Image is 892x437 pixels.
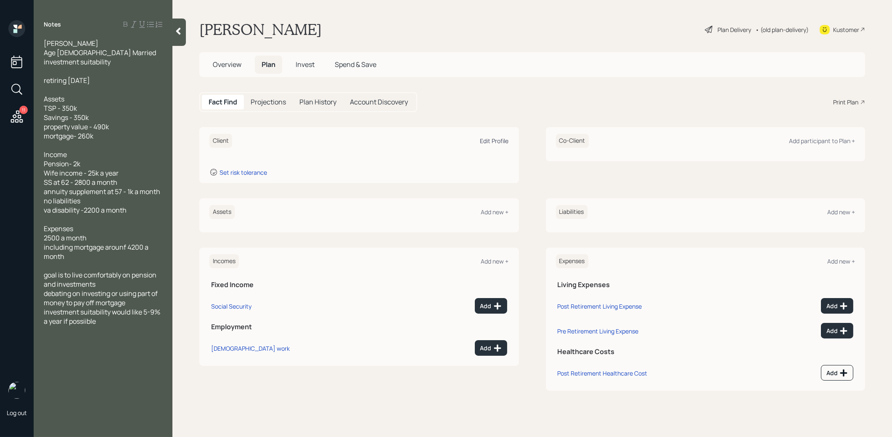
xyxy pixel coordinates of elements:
[826,369,848,377] div: Add
[44,270,161,326] span: goal is to live comfortably on pension and investments debating on investing or using part of mon...
[558,302,642,310] div: Post Retirement Living Expense
[821,323,853,338] button: Add
[211,344,290,352] div: [DEMOGRAPHIC_DATA] work
[209,98,237,106] h5: Fact Find
[299,98,336,106] h5: Plan History
[350,98,408,106] h5: Account Discovery
[44,39,156,67] span: [PERSON_NAME] Age [DEMOGRAPHIC_DATA] Married investment suitability
[558,327,639,335] div: Pre Retirement Living Expense
[335,60,376,69] span: Spend & Save
[19,106,28,114] div: 11
[251,98,286,106] h5: Projections
[44,224,150,261] span: Expenses 2500 a month including mortgage arounf 4200 a month
[262,60,275,69] span: Plan
[480,344,502,352] div: Add
[8,382,25,399] img: treva-nostdahl-headshot.png
[44,94,109,141] span: Assets TSP - 350k Savings - 350k property value - 490k mortgage- 260k
[556,134,589,148] h6: Co-Client
[821,365,853,381] button: Add
[213,60,241,69] span: Overview
[44,150,160,215] span: Income Pension- 2k Wife income - 25k a year SS at 62 - 2800 a month annuity supplement at 57 - 1k...
[826,327,848,335] div: Add
[481,257,509,265] div: Add new +
[833,98,858,107] div: Print Plan
[220,168,267,176] div: Set risk tolerance
[833,25,859,34] div: Kustomer
[211,302,251,310] div: Social Security
[826,302,848,310] div: Add
[211,281,507,289] h5: Fixed Income
[199,20,322,39] h1: [PERSON_NAME]
[209,134,232,148] h6: Client
[558,348,854,356] h5: Healthcare Costs
[556,254,588,268] h6: Expenses
[827,257,855,265] div: Add new +
[821,298,853,314] button: Add
[211,323,507,331] h5: Employment
[717,25,751,34] div: Plan Delivery
[481,208,509,216] div: Add new +
[827,208,855,216] div: Add new +
[7,409,27,417] div: Log out
[44,76,90,85] span: retiring [DATE]
[755,25,809,34] div: • (old plan-delivery)
[44,20,61,29] label: Notes
[558,369,648,377] div: Post Retirement Healthcare Cost
[480,137,509,145] div: Edit Profile
[558,281,854,289] h5: Living Expenses
[209,254,239,268] h6: Incomes
[480,302,502,310] div: Add
[209,205,235,219] h6: Assets
[556,205,588,219] h6: Liabilities
[296,60,315,69] span: Invest
[475,298,507,314] button: Add
[789,137,855,145] div: Add participant to Plan +
[475,340,507,356] button: Add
